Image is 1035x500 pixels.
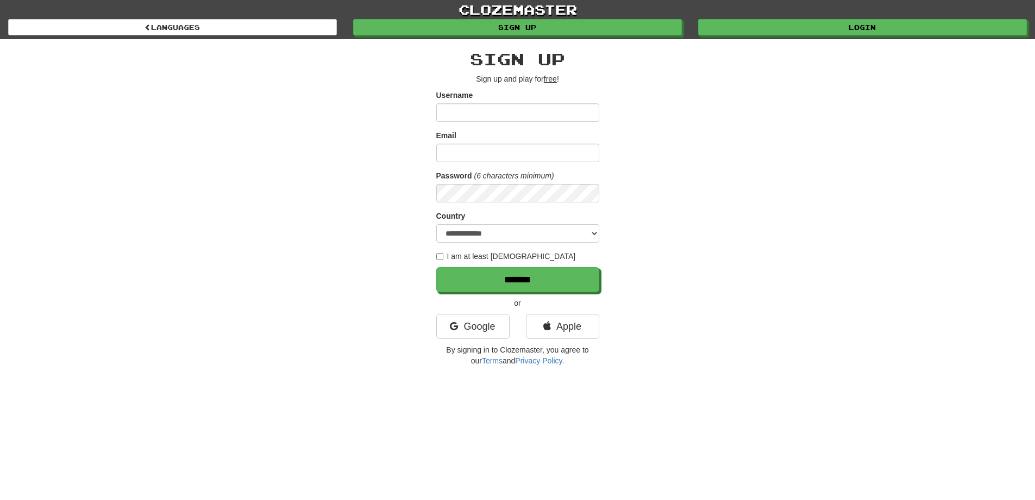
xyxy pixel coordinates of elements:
[436,251,576,262] label: I am at least [DEMOGRAPHIC_DATA]
[515,356,562,365] a: Privacy Policy
[353,19,682,35] a: Sign up
[436,170,472,181] label: Password
[544,75,557,83] u: free
[436,130,456,141] label: Email
[436,211,466,221] label: Country
[8,19,337,35] a: Languages
[526,314,599,339] a: Apple
[436,73,599,84] p: Sign up and play for !
[436,344,599,366] p: By signing in to Clozemaster, you agree to our and .
[436,90,473,101] label: Username
[482,356,503,365] a: Terms
[436,253,443,260] input: I am at least [DEMOGRAPHIC_DATA]
[436,298,599,308] p: or
[698,19,1027,35] a: Login
[474,171,554,180] em: (6 characters minimum)
[436,314,510,339] a: Google
[436,50,599,68] h2: Sign up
